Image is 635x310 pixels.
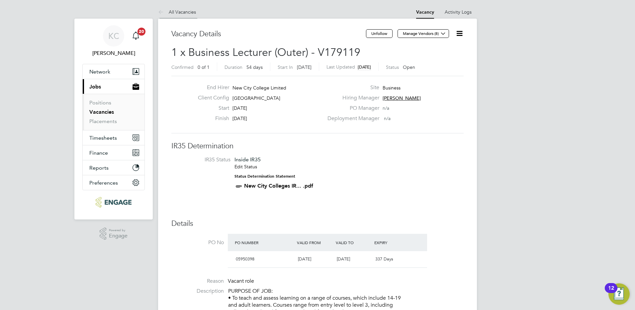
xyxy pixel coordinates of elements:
a: Powered byEngage [100,228,128,240]
label: Description [171,288,224,295]
span: [DATE] [297,64,312,70]
span: Reports [89,165,109,171]
button: Finance [83,145,144,160]
button: Reports [83,160,144,175]
nav: Main navigation [74,19,153,220]
a: Vacancies [89,109,114,115]
span: Finance [89,150,108,156]
span: Powered by [109,228,128,233]
span: Jobs [89,83,101,90]
span: 05950398 [236,256,254,262]
h3: IR35 Determination [171,141,464,151]
span: n/a [383,105,389,111]
span: Open [403,64,415,70]
span: Network [89,69,110,75]
label: Duration [225,64,242,70]
h3: Details [171,219,464,229]
span: [DATE] [337,256,350,262]
span: 0 of 1 [198,64,210,70]
span: Engage [109,233,128,239]
div: Expiry [373,236,411,248]
button: Jobs [83,79,144,94]
span: 20 [137,28,145,36]
strong: Status Determination Statement [234,174,295,179]
span: n/a [384,115,391,121]
span: 1 x Business Lecturer (Outer) - V179119 [171,46,360,59]
label: Site [323,84,379,91]
label: Start In [278,64,293,70]
button: Network [83,64,144,79]
span: New City College Limited [232,85,286,91]
div: PO Number [233,236,295,248]
label: PO Manager [323,105,379,112]
label: Status [386,64,399,70]
label: Client Config [193,94,229,101]
span: Timesheets [89,135,117,141]
a: Positions [89,99,111,106]
span: Vacant role [228,278,254,284]
a: Activity Logs [445,9,472,15]
label: Confirmed [171,64,194,70]
span: Business [383,85,401,91]
a: 20 [129,25,142,47]
span: 54 days [246,64,263,70]
label: Start [193,105,229,112]
button: Open Resource Center, 12 new notifications [608,283,630,305]
label: PO No [171,239,224,246]
a: New City Colleges IR... .pdf [244,183,313,189]
label: IR35 Status [178,156,230,163]
label: Deployment Manager [323,115,379,122]
span: [GEOGRAPHIC_DATA] [232,95,280,101]
img: ncclondon-logo-retina.png [96,197,131,208]
div: Valid From [295,236,334,248]
button: Manage Vendors (8) [398,29,449,38]
span: Preferences [89,180,118,186]
div: 12 [608,288,614,297]
div: Jobs [83,94,144,130]
a: All Vacancies [158,9,196,15]
label: Hiring Manager [323,94,379,101]
span: [DATE] [232,105,247,111]
span: [PERSON_NAME] [383,95,421,101]
button: Unfollow [366,29,393,38]
a: Vacancy [416,9,434,15]
span: Kerry Cattle [82,49,145,57]
a: Go to home page [82,197,145,208]
label: Last Updated [326,64,355,70]
a: KC[PERSON_NAME] [82,25,145,57]
span: Inside IR35 [234,156,261,163]
span: [DATE] [298,256,311,262]
span: 337 Days [375,256,393,262]
span: [DATE] [232,115,247,121]
button: Timesheets [83,130,144,145]
button: Preferences [83,175,144,190]
label: End Hirer [193,84,229,91]
label: Finish [193,115,229,122]
label: Reason [171,278,224,285]
span: KC [108,32,119,40]
span: [DATE] [358,64,371,70]
div: Valid To [334,236,373,248]
h3: Vacancy Details [171,29,366,39]
a: Placements [89,118,117,124]
a: Edit Status [234,164,257,170]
